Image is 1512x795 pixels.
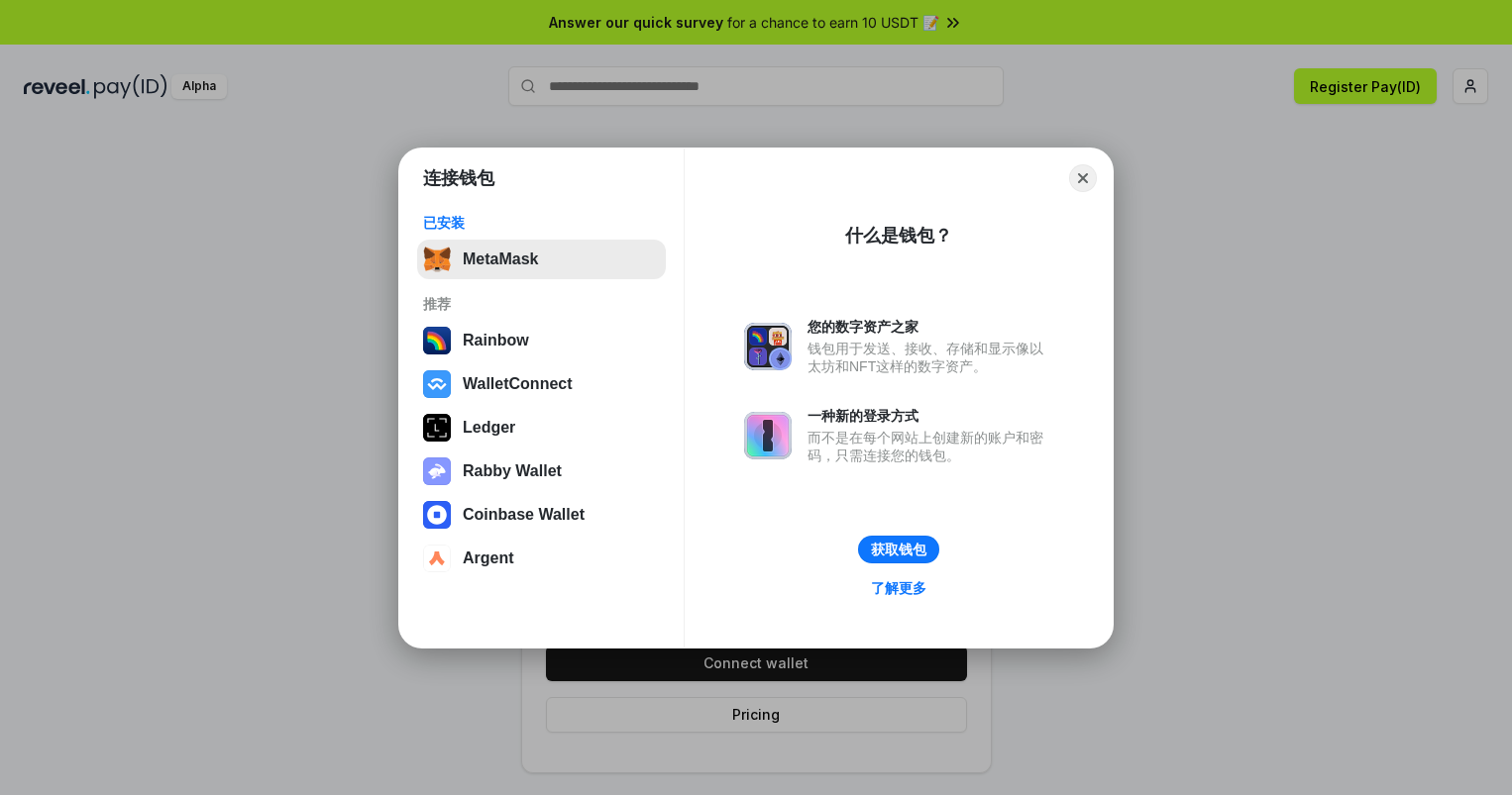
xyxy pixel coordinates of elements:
img: svg+xml,%3Csvg%20xmlns%3D%22http%3A%2F%2Fwww.w3.org%2F2000%2Fsvg%22%20fill%3D%22none%22%20viewBox... [744,323,792,370]
img: svg+xml,%3Csvg%20fill%3D%22none%22%20height%3D%2233%22%20viewBox%3D%220%200%2035%2033%22%20width%... [423,246,451,273]
div: 而不是在每个网站上创建新的账户和密码，只需连接您的钱包。 [808,429,1053,464]
div: WalletConnect [463,375,573,393]
button: WalletConnect [417,364,666,404]
button: MetaMask [417,240,666,279]
img: svg+xml,%3Csvg%20width%3D%22120%22%20height%3D%22120%22%20viewBox%3D%220%200%20120%20120%22%20fil... [423,327,451,354]
div: 一种新的登录方式 [808,407,1053,425]
h1: 连接钱包 [423,166,494,190]
img: svg+xml,%3Csvg%20width%3D%2228%22%20height%3D%2228%22%20viewBox%3D%220%200%2028%2028%22%20fill%3D... [423,545,451,572]
div: 获取钱包 [871,541,926,558]
button: Coinbase Wallet [417,495,666,535]
img: svg+xml,%3Csvg%20xmlns%3D%22http%3A%2F%2Fwww.w3.org%2F2000%2Fsvg%22%20fill%3D%22none%22%20viewBox... [423,457,451,485]
div: Rainbow [463,332,529,349]
div: 什么是钱包？ [845,224,952,248]
div: 您的数字资产之家 [808,318,1053,336]
a: 了解更多 [859,575,938,601]
div: 钱包用于发送、接收、存储和显示像以太坊和NFT这样的数字资产。 [808,340,1053,375]
div: Argent [463,549,514,567]
button: Argent [417,539,666,578]
button: Rabby Wallet [417,451,666,491]
img: svg+xml,%3Csvg%20width%3D%2228%22%20height%3D%2228%22%20viewBox%3D%220%200%2028%2028%22%20fill%3D... [423,370,451,398]
div: Coinbase Wallet [463,506,585,524]
div: 已安装 [423,214,660,232]
img: svg+xml,%3Csvg%20xmlns%3D%22http%3A%2F%2Fwww.w3.org%2F2000%2Fsvg%22%20fill%3D%22none%22%20viewBox... [744,412,792,459]
button: 获取钱包 [858,536,939,563]
div: 推荐 [423,295,660,313]
button: Rainbow [417,321,666,360]
button: Ledger [417,408,666,447]
div: MetaMask [463,250,538,268]
img: svg+xml,%3Csvg%20width%3D%2228%22%20height%3D%2228%22%20viewBox%3D%220%200%2028%2028%22%20fill%3D... [423,501,451,529]
button: Close [1069,164,1097,192]
div: Rabby Wallet [463,462,562,480]
img: svg+xml,%3Csvg%20xmlns%3D%22http%3A%2F%2Fwww.w3.org%2F2000%2Fsvg%22%20width%3D%2228%22%20height%3... [423,414,451,442]
div: 了解更多 [871,579,926,597]
div: Ledger [463,419,515,437]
